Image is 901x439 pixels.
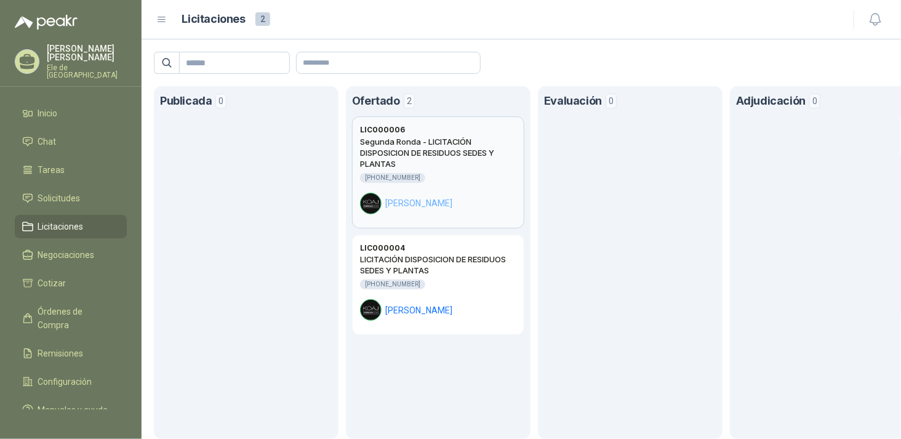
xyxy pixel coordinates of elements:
span: Remisiones [38,347,84,360]
h2: Segunda Ronda - LICITACIÓN DISPOSICION DE RESIDUOS SEDES Y PLANTAS [360,136,516,169]
span: Órdenes de Compra [38,305,115,332]
a: LIC000004LICITACIÓN DISPOSICION DE RESIDUOS SEDES Y PLANTAS[PHONE_NUMBER]Company Logo[PERSON_NAME] [352,235,524,336]
a: Remisiones [15,342,127,365]
a: Cotizar [15,272,127,295]
img: Company Logo [361,300,381,320]
span: [PERSON_NAME] [385,196,452,210]
a: Manuales y ayuda [15,398,127,422]
span: Tareas [38,163,65,177]
span: 2 [255,12,270,26]
span: 0 [606,94,617,108]
a: Tareas [15,158,127,182]
span: Inicio [38,107,58,120]
span: Cotizar [38,276,66,290]
span: Negociaciones [38,248,95,262]
div: [PHONE_NUMBER] [360,173,425,183]
a: Chat [15,130,127,153]
span: Chat [38,135,57,148]
a: Solicitudes [15,187,127,210]
h1: Licitaciones [182,10,246,28]
h1: Adjudicación [736,92,806,110]
span: 0 [809,94,820,108]
h2: LICITACIÓN DISPOSICION DE RESIDUOS SEDES Y PLANTAS [360,254,516,276]
a: Licitaciones [15,215,127,238]
span: Manuales y ayuda [38,403,108,417]
p: Ele de [GEOGRAPHIC_DATA] [47,64,127,79]
h3: LIC000006 [360,124,405,136]
h3: LIC000004 [360,243,405,254]
span: Solicitudes [38,191,81,205]
img: Company Logo [361,193,381,214]
h1: Ofertado [352,92,400,110]
div: [PHONE_NUMBER] [360,280,425,289]
img: Logo peakr [15,15,78,30]
a: Configuración [15,370,127,393]
span: [PERSON_NAME] [385,304,452,317]
h1: Publicada [160,92,212,110]
a: Órdenes de Compra [15,300,127,337]
span: 0 [215,94,226,108]
h1: Evaluación [544,92,602,110]
p: [PERSON_NAME] [PERSON_NAME] [47,44,127,62]
span: Configuración [38,375,92,389]
a: Negociaciones [15,243,127,267]
a: Inicio [15,102,127,125]
span: 2 [404,94,415,108]
span: Licitaciones [38,220,84,233]
a: LIC000006Segunda Ronda - LICITACIÓN DISPOSICION DE RESIDUOS SEDES Y PLANTAS[PHONE_NUMBER]Company ... [352,116,524,228]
